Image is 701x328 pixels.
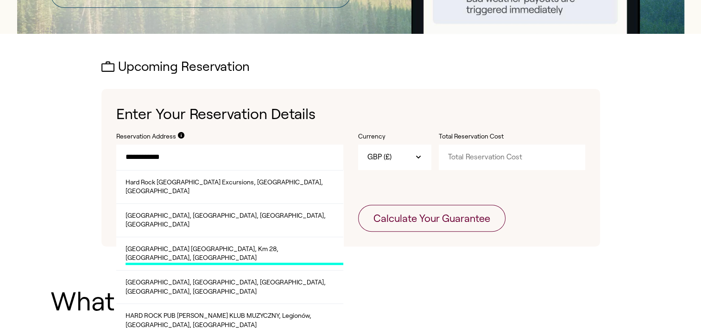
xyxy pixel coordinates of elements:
[116,132,176,141] label: Reservation Address
[439,145,585,170] input: Total Reservation Cost
[367,152,392,162] span: GBP (£)
[126,211,343,232] span: [GEOGRAPHIC_DATA], [GEOGRAPHIC_DATA], [GEOGRAPHIC_DATA], [GEOGRAPHIC_DATA]
[126,245,343,265] span: [GEOGRAPHIC_DATA] [GEOGRAPHIC_DATA], Km 28, [GEOGRAPHIC_DATA], [GEOGRAPHIC_DATA]
[101,60,600,74] h2: Upcoming Reservation
[126,278,343,298] span: [GEOGRAPHIC_DATA], [GEOGRAPHIC_DATA], [GEOGRAPHIC_DATA], [GEOGRAPHIC_DATA], [GEOGRAPHIC_DATA]
[116,104,585,125] h1: Enter Your Reservation Details
[358,132,431,141] label: Currency
[358,205,505,232] button: Calculate Your Guarantee
[439,132,531,141] label: Total Reservation Cost
[126,178,343,198] span: Hard Rock [GEOGRAPHIC_DATA] Excursions, [GEOGRAPHIC_DATA], [GEOGRAPHIC_DATA]
[51,287,651,316] h1: What People Are Saying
